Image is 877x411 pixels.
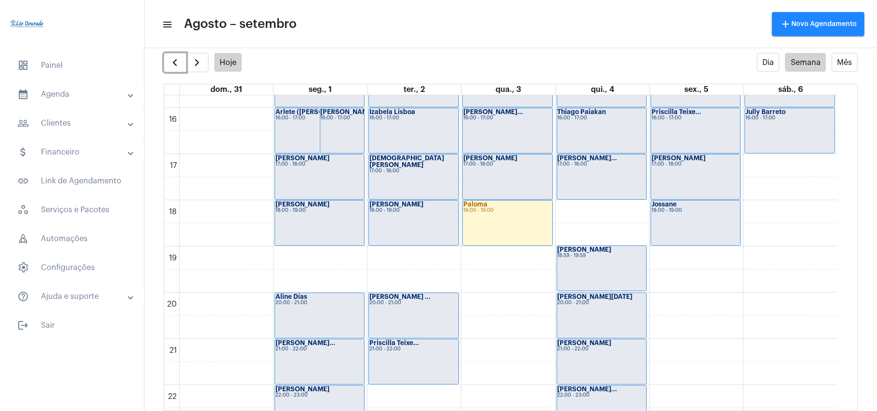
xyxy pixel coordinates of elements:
[369,208,458,213] div: 18:00 - 19:00
[162,19,171,30] mat-icon: sidenav icon
[17,320,29,331] mat-icon: sidenav icon
[463,116,551,121] div: 16:00 - 17:00
[589,84,616,95] a: 4 de setembro de 2025
[164,53,186,72] button: Semana Anterior
[10,54,134,77] span: Painel
[780,18,791,30] mat-icon: add
[168,115,179,124] div: 16
[275,162,364,167] div: 17:00 - 18:00
[369,155,444,168] strong: [DEMOGRAPHIC_DATA][PERSON_NAME]
[558,155,617,161] strong: [PERSON_NAME]...
[463,201,487,207] strong: Paloma
[6,112,144,135] mat-expansion-panel-header: sidenav iconClientes
[682,84,710,95] a: 5 de setembro de 2025
[10,256,134,279] span: Configurações
[209,84,244,95] a: 31 de agosto de 2025
[17,117,129,129] mat-panel-title: Clientes
[10,314,134,337] span: Sair
[10,227,134,250] span: Automações
[369,168,458,174] div: 17:00 - 18:00
[369,201,423,207] strong: [PERSON_NAME]
[275,347,364,352] div: 21:00 - 22:00
[558,116,646,121] div: 16:00 - 17:00
[463,162,551,167] div: 17:00 - 18:00
[463,109,523,115] strong: [PERSON_NAME]...
[652,208,740,213] div: 18:00 - 19:00
[17,233,29,244] span: sidenav icon
[168,207,179,216] div: 18
[369,294,431,300] strong: [PERSON_NAME] ...
[746,109,785,115] strong: Jully Barreto
[275,300,364,306] div: 20:00 - 21:00
[275,201,329,207] strong: [PERSON_NAME]
[463,208,551,213] div: 18:00 - 19:00
[776,84,805,95] a: 6 de setembro de 2025
[558,386,617,392] strong: [PERSON_NAME]...
[275,340,335,346] strong: [PERSON_NAME]...
[558,294,633,300] strong: [PERSON_NAME][DATE]
[785,53,826,72] button: Semana
[558,393,646,398] div: 22:00 - 23:00
[832,53,858,72] button: Mês
[463,155,517,161] strong: [PERSON_NAME]
[6,83,144,106] mat-expansion-panel-header: sidenav iconAgenda
[652,155,706,161] strong: [PERSON_NAME]
[369,340,419,346] strong: Priscilla Teixe...
[17,60,29,71] span: sidenav icon
[6,285,144,308] mat-expansion-panel-header: sidenav iconAjuda e suporte
[558,253,646,258] div: 18:59 - 19:59
[17,117,29,129] mat-icon: sidenav icon
[8,5,46,43] img: 4c910ca3-f26c-c648-53c7-1a2041c6e520.jpg
[558,300,646,306] div: 20:00 - 21:00
[17,204,29,216] span: sidenav icon
[558,162,646,167] div: 17:00 - 18:00
[772,12,864,36] button: Novo Agendamento
[321,116,364,121] div: 16:00 - 17:00
[166,300,179,308] div: 20
[10,169,134,193] span: Link de Agendamento
[652,116,740,121] div: 16:00 - 17:00
[275,386,329,392] strong: [PERSON_NAME]
[275,109,359,115] strong: Arlete ([PERSON_NAME]...
[558,340,612,346] strong: [PERSON_NAME]
[652,109,701,115] strong: Priscilla Teixe...
[17,175,29,187] mat-icon: sidenav icon
[17,89,129,100] mat-panel-title: Agenda
[652,201,677,207] strong: Jossane
[17,291,29,302] mat-icon: sidenav icon
[17,146,29,158] mat-icon: sidenav icon
[275,208,364,213] div: 18:00 - 19:00
[558,246,612,253] strong: [PERSON_NAME]
[10,198,134,221] span: Serviços e Pacotes
[169,161,179,170] div: 17
[184,16,297,32] span: Agosto – setembro
[780,21,857,27] span: Novo Agendamento
[214,53,242,72] button: Hoje
[652,162,740,167] div: 17:00 - 18:00
[369,116,458,121] div: 16:00 - 17:00
[275,393,364,398] div: 22:00 - 23:00
[6,141,144,164] mat-expansion-panel-header: sidenav iconFinanceiro
[275,116,364,121] div: 16:00 - 17:00
[307,84,334,95] a: 1 de setembro de 2025
[17,146,129,158] mat-panel-title: Financeiro
[369,347,458,352] div: 21:00 - 22:00
[321,109,380,115] strong: [PERSON_NAME]...
[17,291,129,302] mat-panel-title: Ajuda e suporte
[746,116,834,121] div: 16:00 - 17:00
[558,347,646,352] div: 21:00 - 22:00
[369,300,458,306] div: 20:00 - 21:00
[168,254,179,262] div: 19
[558,109,606,115] strong: Thiago Paiakan
[275,294,307,300] strong: Aline Días
[757,53,780,72] button: Dia
[494,84,523,95] a: 3 de setembro de 2025
[402,84,427,95] a: 2 de setembro de 2025
[369,109,415,115] strong: Izabela Lisboa
[167,392,179,401] div: 22
[275,155,329,161] strong: [PERSON_NAME]
[186,53,209,72] button: Próximo Semana
[17,89,29,100] mat-icon: sidenav icon
[168,346,179,355] div: 21
[17,262,29,273] span: sidenav icon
